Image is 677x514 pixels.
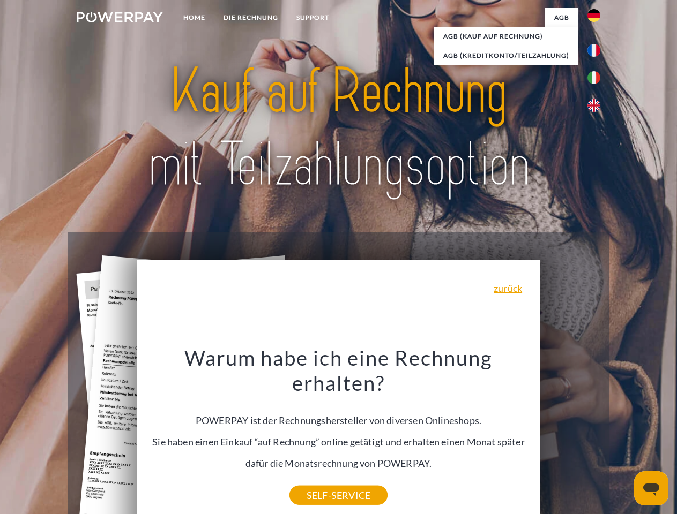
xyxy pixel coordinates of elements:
[287,8,338,27] a: SUPPORT
[102,51,575,205] img: title-powerpay_de.svg
[143,345,534,396] h3: Warum habe ich eine Rechnung erhalten?
[587,99,600,112] img: en
[434,27,578,46] a: AGB (Kauf auf Rechnung)
[434,46,578,65] a: AGB (Kreditkonto/Teilzahlung)
[289,486,388,505] a: SELF-SERVICE
[214,8,287,27] a: DIE RECHNUNG
[634,471,668,505] iframe: Schaltfläche zum Öffnen des Messaging-Fensters
[174,8,214,27] a: Home
[545,8,578,27] a: agb
[587,9,600,22] img: de
[143,345,534,495] div: POWERPAY ist der Rechnungshersteller von diversen Onlineshops. Sie haben einen Einkauf “auf Rechn...
[77,12,163,22] img: logo-powerpay-white.svg
[494,283,522,293] a: zurück
[587,71,600,84] img: it
[587,44,600,57] img: fr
